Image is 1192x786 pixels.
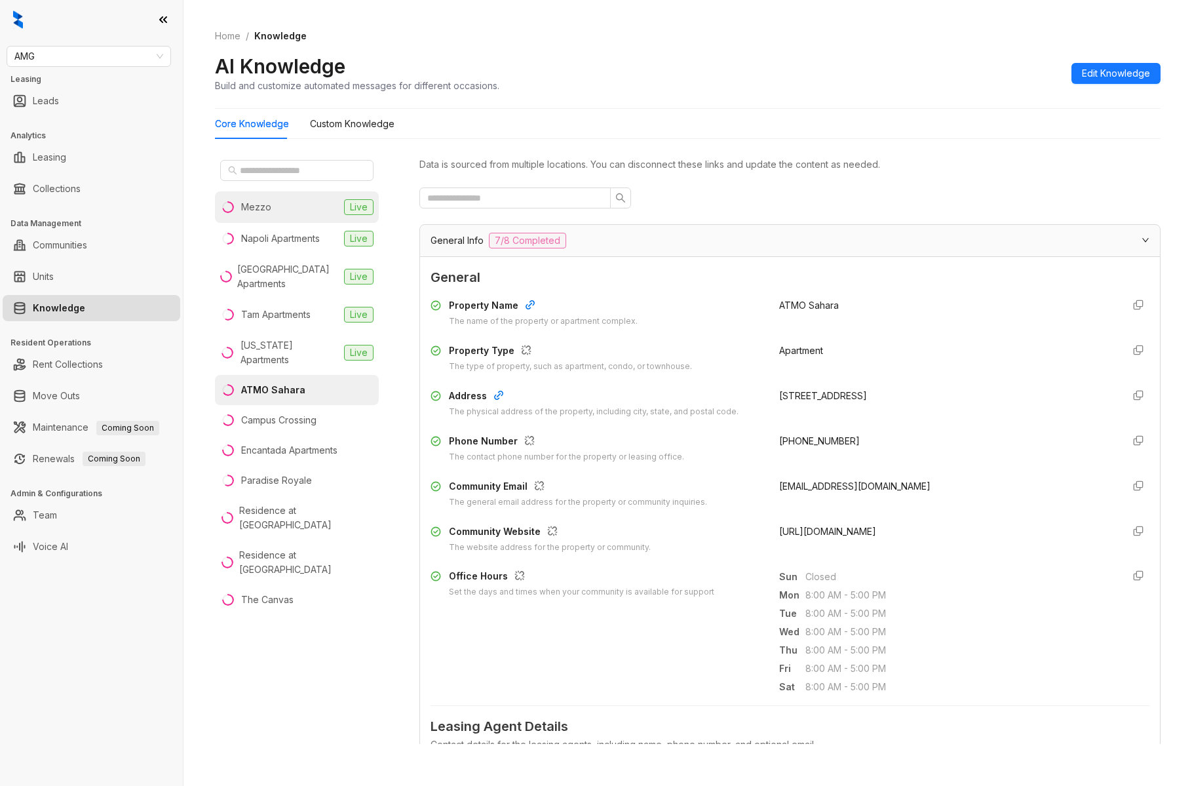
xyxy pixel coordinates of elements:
[779,345,823,356] span: Apartment
[10,337,183,349] h3: Resident Operations
[805,625,1112,639] span: 8:00 AM - 5:00 PM
[3,383,180,409] li: Move Outs
[10,130,183,142] h3: Analytics
[344,199,374,215] span: Live
[10,488,183,500] h3: Admin & Configurations
[240,338,339,367] div: [US_STATE] Apartments
[805,661,1112,676] span: 8:00 AM - 5:00 PM
[805,606,1112,621] span: 8:00 AM - 5:00 PM
[3,232,180,258] li: Communities
[344,307,374,323] span: Live
[805,570,1112,584] span: Closed
[1142,236,1149,244] span: expanded
[805,680,1112,694] span: 8:00 AM - 5:00 PM
[449,496,707,509] div: The general email address for the property or community inquiries.
[241,593,294,607] div: The Canvas
[10,218,183,229] h3: Data Management
[228,166,237,175] span: search
[779,643,805,658] span: Thu
[779,300,839,311] span: ATMO Sahara
[1071,63,1161,84] button: Edit Knowledge
[779,570,805,584] span: Sun
[254,30,307,41] span: Knowledge
[344,231,374,246] span: Live
[33,502,57,528] a: Team
[246,29,249,43] li: /
[449,298,638,315] div: Property Name
[449,451,684,463] div: The contact phone number for the property or leasing office.
[779,625,805,639] span: Wed
[449,406,739,418] div: The physical address of the property, including city, state, and postal code.
[212,29,243,43] a: Home
[13,10,23,29] img: logo
[805,588,1112,602] span: 8:00 AM - 5:00 PM
[3,176,180,202] li: Collections
[33,351,103,378] a: Rent Collections
[449,586,714,599] div: Set the days and times when your community is available for support
[779,680,805,694] span: Sat
[449,541,651,554] div: The website address for the property or community.
[310,117,394,131] div: Custom Knowledge
[615,193,626,203] span: search
[344,269,374,285] span: Live
[489,233,566,248] span: 7/8 Completed
[3,446,180,472] li: Renewals
[241,473,312,488] div: Paradise Royale
[241,200,271,214] div: Mezzo
[3,502,180,528] li: Team
[241,307,311,322] div: Tam Apartments
[420,225,1160,256] div: General Info7/8 Completed
[239,548,374,577] div: Residence at [GEOGRAPHIC_DATA]
[33,383,80,409] a: Move Outs
[449,344,692,361] div: Property Type
[344,345,374,361] span: Live
[237,262,339,291] div: [GEOGRAPHIC_DATA] Apartments
[33,446,145,472] a: RenewalsComing Soon
[431,233,484,248] span: General Info
[241,443,337,458] div: Encantada Apartments
[241,413,317,427] div: Campus Crossing
[449,361,692,373] div: The type of property, such as apartment, condo, or townhouse.
[3,295,180,321] li: Knowledge
[779,526,876,537] span: [URL][DOMAIN_NAME]
[3,144,180,170] li: Leasing
[779,606,805,621] span: Tue
[33,144,66,170] a: Leasing
[779,588,805,602] span: Mon
[449,524,651,541] div: Community Website
[215,117,289,131] div: Core Knowledge
[241,383,305,397] div: ATMO Sahara
[33,295,85,321] a: Knowledge
[3,414,180,441] li: Maintenance
[3,264,180,290] li: Units
[33,176,81,202] a: Collections
[33,232,87,258] a: Communities
[14,47,163,66] span: AMG
[215,79,499,92] div: Build and customize automated messages for different occasions.
[779,389,1112,403] div: [STREET_ADDRESS]
[96,421,159,435] span: Coming Soon
[239,503,374,532] div: Residence at [GEOGRAPHIC_DATA]
[33,534,68,560] a: Voice AI
[3,534,180,560] li: Voice AI
[779,435,860,446] span: [PHONE_NUMBER]
[449,479,707,496] div: Community Email
[33,88,59,114] a: Leads
[10,73,183,85] h3: Leasing
[449,315,638,328] div: The name of the property or apartment complex.
[241,231,320,246] div: Napoli Apartments
[215,54,345,79] h2: AI Knowledge
[83,452,145,466] span: Coming Soon
[431,267,1149,288] span: General
[419,157,1161,172] div: Data is sourced from multiple locations. You can disconnect these links and update the content as...
[805,643,1112,658] span: 8:00 AM - 5:00 PM
[3,88,180,114] li: Leads
[431,717,1149,737] span: Leasing Agent Details
[3,351,180,378] li: Rent Collections
[449,389,739,406] div: Address
[1082,66,1150,81] span: Edit Knowledge
[449,434,684,451] div: Phone Number
[449,569,714,586] div: Office Hours
[33,264,54,290] a: Units
[779,661,805,676] span: Fri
